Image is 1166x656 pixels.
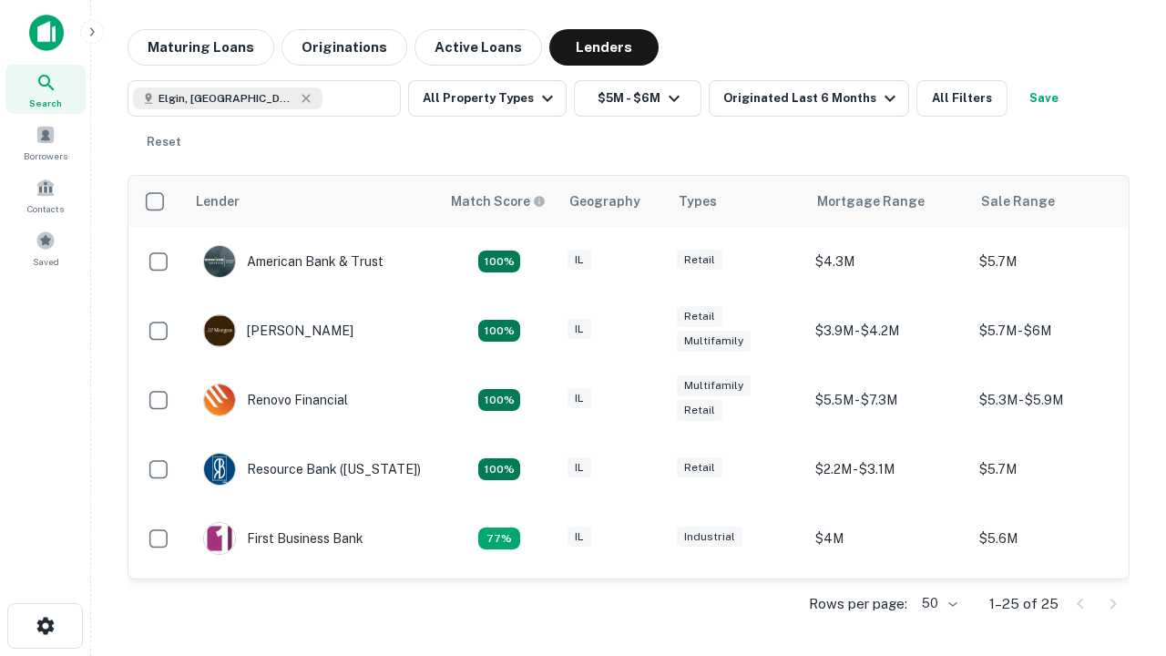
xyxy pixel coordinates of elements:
div: 50 [915,590,960,617]
div: Retail [677,457,722,478]
div: Geography [569,190,640,212]
button: Active Loans [414,29,542,66]
th: Capitalize uses an advanced AI algorithm to match your search with the best lender. The match sco... [440,176,558,227]
button: All Filters [916,80,1007,117]
span: Contacts [27,201,64,216]
iframe: Chat Widget [1075,452,1166,539]
img: picture [204,384,235,415]
div: Multifamily [677,375,751,396]
th: Geography [558,176,668,227]
td: $4.3M [806,227,970,296]
div: American Bank & Trust [203,245,384,278]
td: $5.7M [970,435,1134,504]
div: IL [568,457,591,478]
img: picture [204,315,235,346]
div: Lender [196,190,240,212]
button: All Property Types [408,80,567,117]
a: Saved [5,223,86,272]
div: Matching Properties: 4, hasApolloMatch: undefined [478,320,520,342]
button: Maturing Loans [128,29,274,66]
div: Matching Properties: 3, hasApolloMatch: undefined [478,528,520,549]
div: Mortgage Range [817,190,925,212]
div: [PERSON_NAME] [203,314,353,347]
td: $5.3M - $5.9M [970,365,1134,435]
td: $3.1M [806,573,970,642]
h6: Match Score [451,191,542,211]
div: Retail [677,250,722,271]
div: Industrial [677,527,742,548]
img: picture [204,454,235,485]
span: Elgin, [GEOGRAPHIC_DATA], [GEOGRAPHIC_DATA] [159,90,295,107]
th: Mortgage Range [806,176,970,227]
div: IL [568,527,591,548]
td: $3.9M - $4.2M [806,296,970,365]
td: $5.6M [970,504,1134,573]
img: picture [204,523,235,554]
div: IL [568,250,591,271]
p: Rows per page: [809,593,907,615]
div: Resource Bank ([US_STATE]) [203,453,421,486]
div: Originated Last 6 Months [723,87,901,109]
button: $5M - $6M [574,80,701,117]
button: Originated Last 6 Months [709,80,909,117]
a: Search [5,65,86,114]
span: Saved [33,254,59,269]
div: Retail [677,306,722,327]
div: Sale Range [981,190,1055,212]
th: Sale Range [970,176,1134,227]
div: IL [568,388,591,409]
div: Capitalize uses an advanced AI algorithm to match your search with the best lender. The match sco... [451,191,546,211]
button: Lenders [549,29,659,66]
div: Matching Properties: 7, hasApolloMatch: undefined [478,251,520,272]
td: $5.7M - $6M [970,296,1134,365]
td: $4M [806,504,970,573]
td: $2.2M - $3.1M [806,435,970,504]
div: First Business Bank [203,522,363,555]
button: Save your search to get updates of matches that match your search criteria. [1015,80,1073,117]
img: picture [204,246,235,277]
td: $5.5M - $7.3M [806,365,970,435]
img: capitalize-icon.png [29,15,64,51]
td: $5.1M [970,573,1134,642]
a: Contacts [5,170,86,220]
div: Matching Properties: 4, hasApolloMatch: undefined [478,389,520,411]
div: Types [679,190,717,212]
th: Types [668,176,806,227]
span: Search [29,96,62,110]
button: Originations [281,29,407,66]
p: 1–25 of 25 [989,593,1059,615]
div: Matching Properties: 4, hasApolloMatch: undefined [478,458,520,480]
button: Reset [135,124,193,160]
div: IL [568,319,591,340]
a: Borrowers [5,118,86,167]
div: Multifamily [677,331,751,352]
span: Borrowers [24,149,67,163]
div: Renovo Financial [203,384,348,416]
th: Lender [185,176,440,227]
div: Retail [677,400,722,421]
td: $5.7M [970,227,1134,296]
